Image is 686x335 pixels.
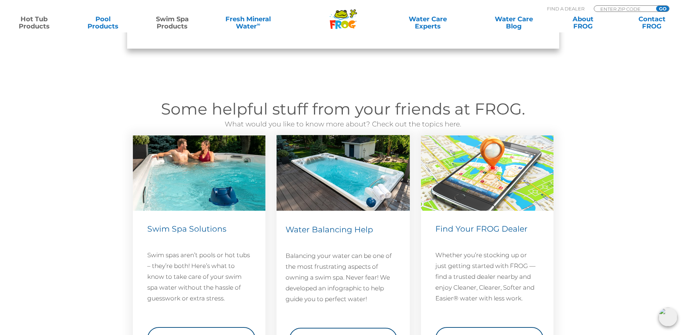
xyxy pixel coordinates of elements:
[435,224,528,234] span: Find Your FROG Dealer
[435,250,539,304] p: Whether you’re stocking up or just getting started with FROG — find a trusted dealer nearby and e...
[133,135,265,211] img: swim-spa-solutions-v3
[147,224,227,234] span: Swim Spa Solutions
[556,15,610,30] a: AboutFROG
[286,250,401,304] p: Balancing your water can be one of the most frustrating aspects of owning a swim spa. Never fear!...
[547,5,584,12] p: Find A Dealer
[600,6,648,12] input: Zip Code Form
[7,15,61,30] a: Hot TubProducts
[384,15,471,30] a: Water CareExperts
[286,225,373,234] span: Water Balancing Help
[421,135,553,211] img: Find a Dealer Image (546 x 310 px)
[659,308,677,326] img: openIcon
[625,15,679,30] a: ContactFROG
[76,15,130,30] a: PoolProducts
[145,15,199,30] a: Swim SpaProducts
[487,15,541,30] a: Water CareBlog
[277,135,410,211] img: water-balancing-help-swim-spa
[147,250,251,304] p: Swim spas aren’t pools or hot tubs – they’re both! Here’s what to know to take care of your swim ...
[214,15,282,30] a: Fresh MineralWater∞
[656,6,669,12] input: GO
[257,21,260,27] sup: ∞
